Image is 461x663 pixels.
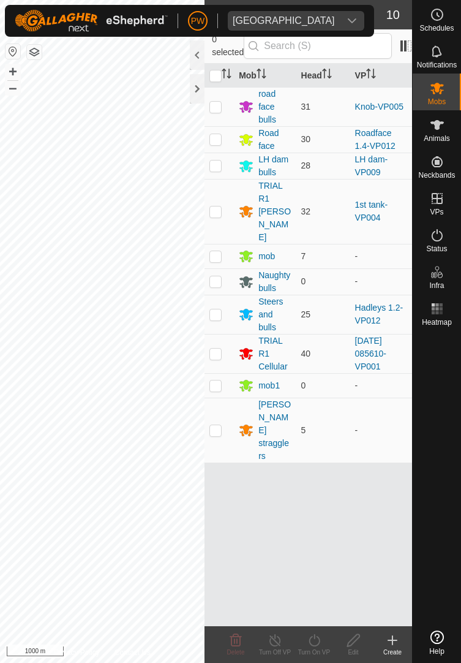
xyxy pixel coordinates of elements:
[355,154,388,177] a: LH dam-VP009
[258,127,291,153] div: Road face
[6,44,20,59] button: Reset Map
[418,172,455,179] span: Neckbands
[426,245,447,252] span: Status
[355,336,386,371] a: [DATE] 085610-VP001
[366,70,376,80] p-sorticon: Activate to sort
[422,319,452,326] span: Heatmap
[301,425,306,435] span: 5
[301,309,311,319] span: 25
[191,15,205,28] span: PW
[258,180,291,244] div: TRIAL R1 [PERSON_NAME]
[244,33,392,59] input: Search (S)
[258,153,291,179] div: LH dam bulls
[350,244,412,268] td: -
[424,135,450,142] span: Animals
[334,648,373,657] div: Edit
[386,6,400,24] span: 10
[373,648,412,657] div: Create
[301,381,306,390] span: 0
[350,398,412,463] td: -
[27,45,42,59] button: Map Layers
[258,269,291,295] div: Naughty bulls
[301,161,311,170] span: 28
[258,295,291,334] div: Steers and bulls
[429,282,444,289] span: Infra
[227,649,245,656] span: Delete
[258,398,291,463] div: [PERSON_NAME] stragglers
[258,335,291,373] div: TRIAL R1 Cellular
[233,16,335,26] div: [GEOGRAPHIC_DATA]
[255,648,294,657] div: Turn Off VP
[301,276,306,286] span: 0
[296,64,350,88] th: Head
[212,33,244,59] span: 0 selected
[258,379,280,392] div: mob1
[355,102,403,112] a: Knob-VP005
[350,268,412,295] td: -
[234,64,296,88] th: Mob
[355,303,403,325] a: Hadleys 1.2-VP012
[301,102,311,112] span: 31
[228,11,340,31] span: Kawhia Farm
[428,98,446,105] span: Mobs
[257,70,266,80] p-sorticon: Activate to sort
[258,250,275,263] div: mob
[301,349,311,358] span: 40
[430,208,443,216] span: VPs
[294,648,334,657] div: Turn On VP
[355,128,395,151] a: Roadface 1.4-VP012
[340,11,364,31] div: dropdown trigger
[419,25,454,32] span: Schedules
[350,64,412,88] th: VP
[54,647,100,658] a: Privacy Policy
[258,88,291,126] div: road face bulls
[429,648,444,655] span: Help
[6,80,20,95] button: –
[322,70,332,80] p-sorticon: Activate to sort
[114,647,151,658] a: Contact Us
[222,70,231,80] p-sorticon: Activate to sort
[301,206,311,216] span: 32
[301,134,311,144] span: 30
[355,200,388,222] a: 1st tank-VP004
[15,10,168,32] img: Gallagher Logo
[350,373,412,398] td: -
[301,251,306,261] span: 7
[6,64,20,79] button: +
[417,61,457,69] span: Notifications
[413,626,461,660] a: Help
